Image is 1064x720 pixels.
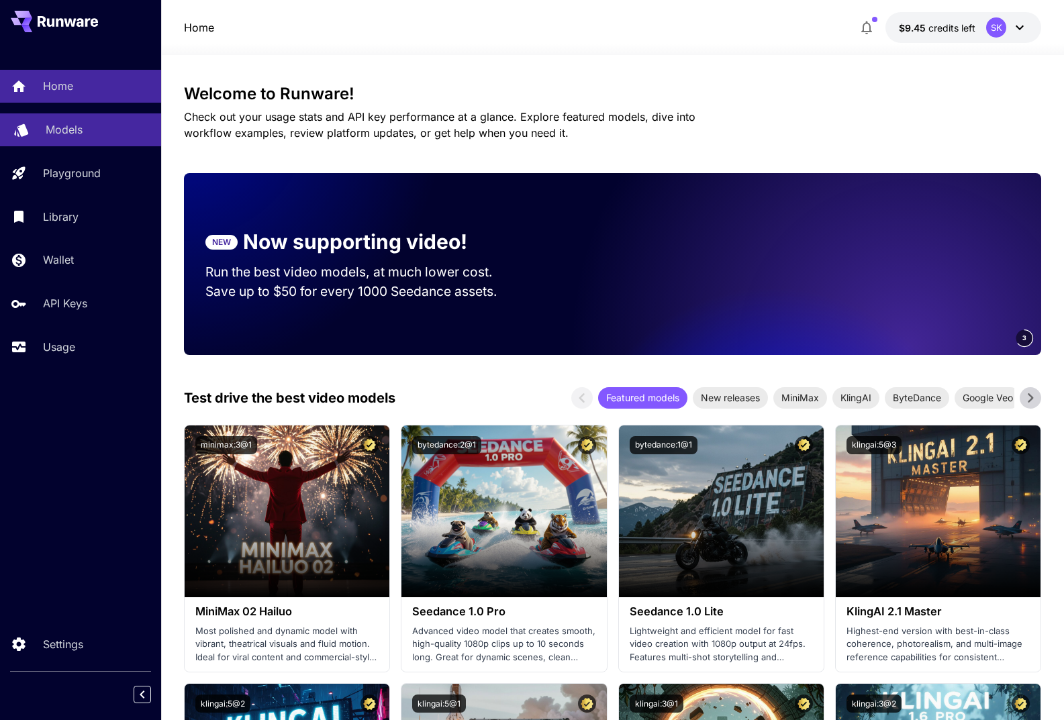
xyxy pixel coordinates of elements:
[773,387,827,409] div: MiniMax
[795,436,813,454] button: Certified Model – Vetted for best performance and includes a commercial license.
[928,22,975,34] span: credits left
[412,625,595,664] p: Advanced video model that creates smooth, high-quality 1080p clips up to 10 seconds long. Great f...
[986,17,1006,38] div: SK
[184,19,214,36] a: Home
[847,436,902,454] button: klingai:5@3
[144,682,161,707] div: Collapse sidebar
[412,605,595,618] h3: Seedance 1.0 Pro
[43,339,75,355] p: Usage
[899,21,975,35] div: $9.45129
[184,110,695,140] span: Check out your usage stats and API key performance at a glance. Explore featured models, dive int...
[184,85,1042,103] h3: Welcome to Runware!
[598,387,687,409] div: Featured models
[195,605,379,618] h3: MiniMax 02 Hailuo
[412,436,481,454] button: bytedance:2@1
[46,121,83,138] p: Models
[630,436,697,454] button: bytedance:1@1
[360,436,379,454] button: Certified Model – Vetted for best performance and includes a commercial license.
[1012,436,1030,454] button: Certified Model – Vetted for best performance and includes a commercial license.
[885,387,949,409] div: ByteDance
[773,391,827,405] span: MiniMax
[360,695,379,713] button: Certified Model – Vetted for best performance and includes a commercial license.
[832,391,879,405] span: KlingAI
[578,695,596,713] button: Certified Model – Vetted for best performance and includes a commercial license.
[1012,695,1030,713] button: Certified Model – Vetted for best performance and includes a commercial license.
[205,262,518,282] p: Run the best video models, at much lower cost.
[693,387,768,409] div: New releases
[899,22,928,34] span: $9.45
[43,78,73,94] p: Home
[1022,333,1026,343] span: 3
[43,252,74,268] p: Wallet
[619,425,824,597] img: alt
[630,605,813,618] h3: Seedance 1.0 Lite
[847,695,902,713] button: klingai:3@2
[43,636,83,652] p: Settings
[185,425,389,597] img: alt
[401,425,606,597] img: alt
[184,388,395,408] p: Test drive the best video models
[195,625,379,664] p: Most polished and dynamic model with vibrant, theatrical visuals and fluid motion. Ideal for vira...
[205,282,518,301] p: Save up to $50 for every 1000 Seedance assets.
[184,19,214,36] nav: breadcrumb
[630,625,813,664] p: Lightweight and efficient model for fast video creation with 1080p output at 24fps. Features mult...
[598,391,687,405] span: Featured models
[955,387,1021,409] div: Google Veo
[43,295,87,311] p: API Keys
[578,436,596,454] button: Certified Model – Vetted for best performance and includes a commercial license.
[195,436,257,454] button: minimax:3@1
[836,425,1041,597] img: alt
[885,391,949,405] span: ByteDance
[832,387,879,409] div: KlingAI
[43,209,79,225] p: Library
[212,236,231,248] p: NEW
[412,695,466,713] button: klingai:5@1
[43,165,101,181] p: Playground
[885,12,1041,43] button: $9.45129SK
[243,227,467,257] p: Now supporting video!
[134,686,151,703] button: Collapse sidebar
[630,695,683,713] button: klingai:3@1
[195,695,250,713] button: klingai:5@2
[955,391,1021,405] span: Google Veo
[847,625,1030,664] p: Highest-end version with best-in-class coherence, photorealism, and multi-image reference capabil...
[693,391,768,405] span: New releases
[795,695,813,713] button: Certified Model – Vetted for best performance and includes a commercial license.
[847,605,1030,618] h3: KlingAI 2.1 Master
